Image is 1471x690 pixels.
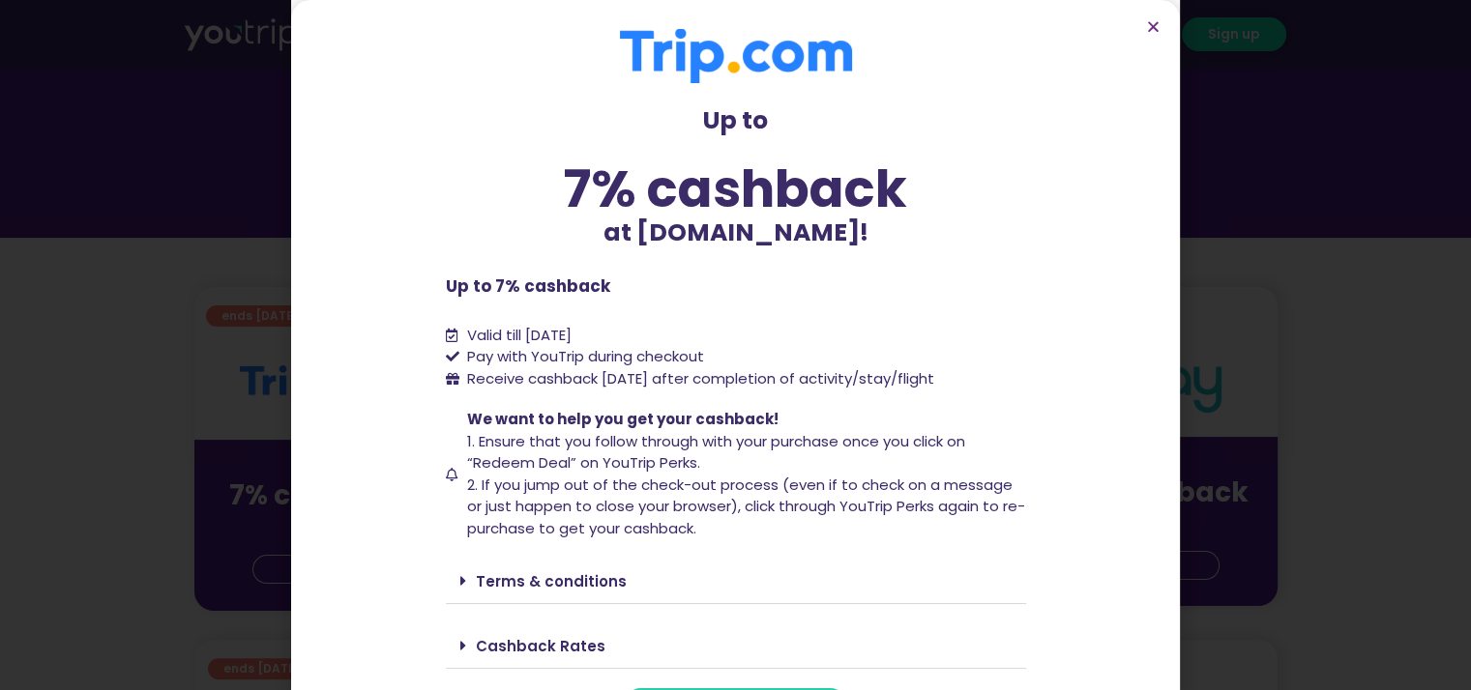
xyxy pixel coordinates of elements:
span: Pay with YouTrip during checkout [462,346,704,368]
span: 2. If you jump out of the check-out process (even if to check on a message or just happen to clos... [467,474,1025,538]
span: We want to help you get your cashback! [467,409,779,429]
p: at [DOMAIN_NAME]! [446,215,1026,251]
span: Valid till [DATE] [467,325,572,345]
b: Up to 7% cashback [446,274,610,298]
div: 7% cashback [446,163,1026,215]
a: Close [1146,19,1161,34]
a: Cashback Rates [476,636,605,656]
span: Receive cashback [DATE] after completion of activity/stay/flight [467,368,934,388]
p: Up to [446,102,1026,139]
div: Cashback Rates [446,623,1026,669]
span: 1. Ensure that you follow through with your purchase once you click on “Redeem Deal” on YouTrip P... [467,431,965,474]
a: Terms & conditions [476,571,627,591]
div: Terms & conditions [446,559,1026,604]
